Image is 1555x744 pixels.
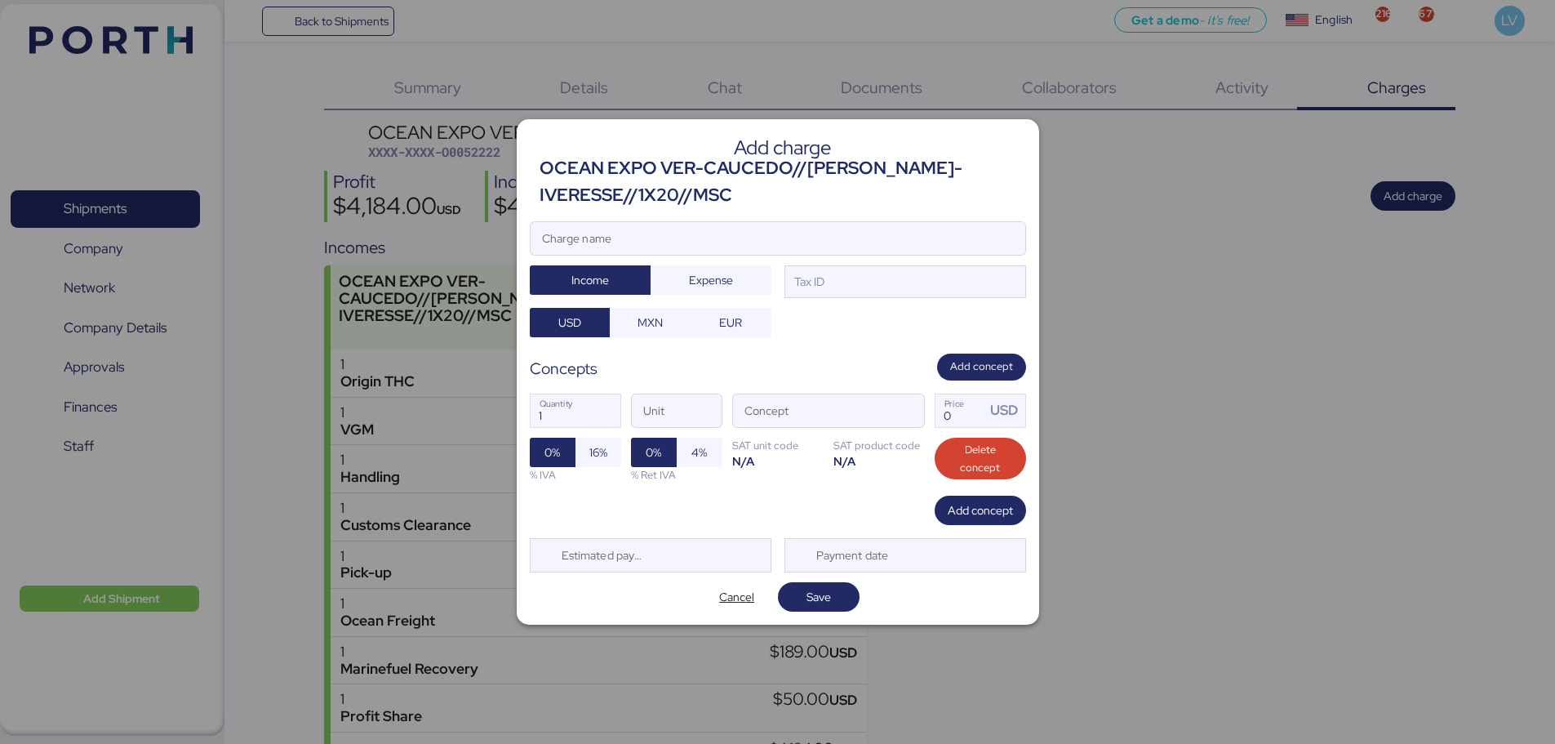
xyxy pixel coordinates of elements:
[732,438,824,453] div: SAT unit code
[732,453,824,469] div: N/A
[589,443,607,462] span: 16%
[632,394,722,427] input: Unit
[935,438,1026,480] button: Delete concept
[530,265,651,295] button: Income
[778,582,860,612] button: Save
[651,265,771,295] button: Expense
[806,587,831,607] span: Save
[689,270,733,290] span: Expense
[935,394,986,427] input: Price
[691,308,771,337] button: EUR
[530,357,598,381] div: Concepts
[696,582,778,612] button: Cancel
[571,270,609,290] span: Income
[610,308,691,337] button: MXN
[540,140,1026,155] div: Add charge
[733,394,885,427] input: Concept
[575,438,621,467] button: 16%
[990,400,1024,421] div: USD
[530,308,611,337] button: USD
[948,441,1013,477] span: Delete concept
[719,587,754,607] span: Cancel
[833,453,925,469] div: N/A
[719,313,742,332] span: EUR
[540,155,1026,208] div: OCEAN EXPO VER-CAUCEDO//[PERSON_NAME]-IVERESSE//1X20//MSC
[691,443,707,462] span: 4%
[677,438,722,467] button: 4%
[558,313,581,332] span: USD
[833,438,925,453] div: SAT product code
[530,438,575,467] button: 0%
[937,354,1026,381] button: Add concept
[544,443,560,462] span: 0%
[646,443,661,462] span: 0%
[950,358,1013,376] span: Add concept
[792,273,825,291] div: Tax ID
[948,501,1013,520] span: Add concept
[638,313,663,332] span: MXN
[935,496,1026,525] button: Add concept
[890,398,924,432] button: ConceptConcept
[631,467,722,483] div: % Ret IVA
[530,467,621,483] div: % IVA
[631,438,677,467] button: 0%
[531,222,1025,255] input: Charge name
[531,394,620,427] input: Quantity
